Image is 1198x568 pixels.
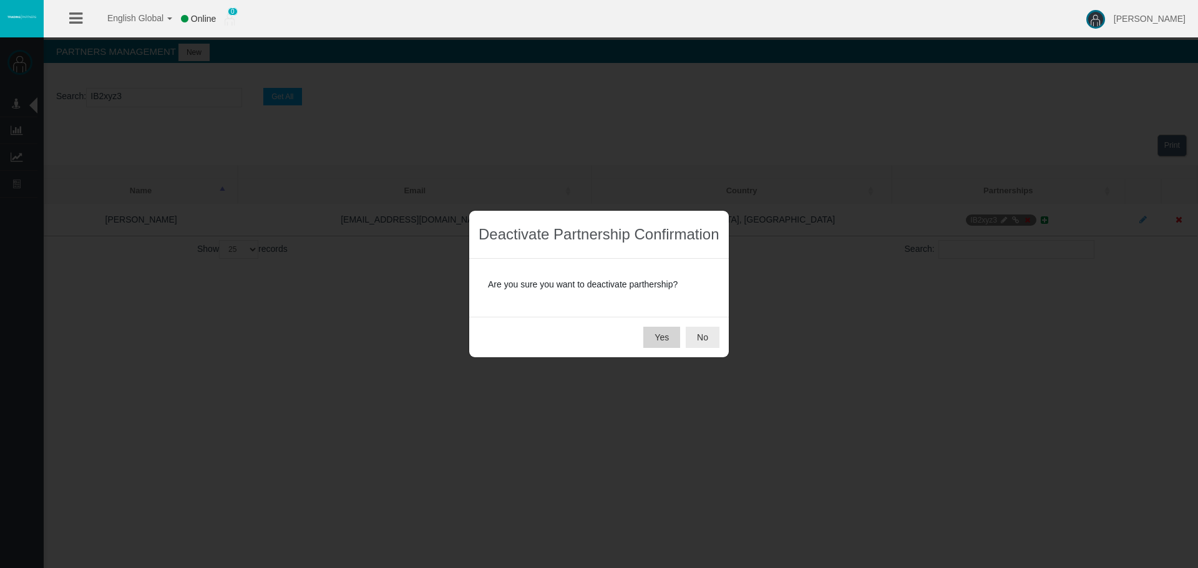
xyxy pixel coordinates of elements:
span: 0 [228,7,238,16]
p: Are you sure you want to deactivate parthership? [488,277,710,292]
img: logo.svg [6,14,37,19]
span: English Global [91,13,163,23]
span: Online [191,14,216,24]
img: user-image [1086,10,1105,29]
button: Yes [643,327,680,348]
h3: Deactivate Partnership Confirmation [479,226,719,243]
span: [PERSON_NAME] [1114,14,1186,24]
img: user_small.png [225,13,235,26]
button: No [686,327,719,348]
